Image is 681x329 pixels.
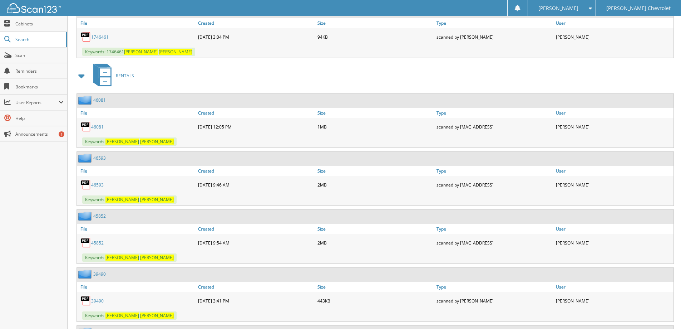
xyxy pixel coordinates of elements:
[78,154,93,163] img: folder2.png
[435,30,554,44] div: scanned by [PERSON_NAME]
[196,108,316,118] a: Created
[80,295,91,306] img: PDF.png
[116,73,134,79] span: RENTALS
[15,84,64,90] span: Bookmarks
[15,100,59,106] span: User Reports
[80,179,91,190] img: PDF.png
[93,155,106,161] a: 46593
[124,49,158,55] span: [PERSON_NAME]
[93,213,106,219] a: 45852
[105,255,139,261] span: [PERSON_NAME]
[435,282,554,292] a: Type
[77,282,196,292] a: File
[77,166,196,176] a: File
[15,115,64,121] span: Help
[78,270,93,279] img: folder2.png
[435,18,554,28] a: Type
[316,166,435,176] a: Size
[316,224,435,234] a: Size
[93,97,106,103] a: 46081
[554,236,673,250] div: [PERSON_NAME]
[105,139,139,145] span: [PERSON_NAME]
[554,294,673,308] div: [PERSON_NAME]
[82,48,195,56] span: Keywords: 1746461
[91,182,104,188] a: 46593
[645,295,681,329] iframe: Chat Widget
[82,253,177,262] span: Keywords:
[78,96,93,105] img: folder2.png
[80,32,91,42] img: PDF.png
[435,120,554,134] div: scanned by [MAC_ADDRESS]
[80,237,91,248] img: PDF.png
[77,224,196,234] a: File
[91,124,104,130] a: 46081
[196,30,316,44] div: [DATE] 3:04 PM
[59,131,64,137] div: 1
[77,108,196,118] a: File
[196,178,316,192] div: [DATE] 9:46 AM
[606,6,671,10] span: [PERSON_NAME] Chevrolet
[159,49,192,55] span: [PERSON_NAME]
[554,18,673,28] a: User
[80,121,91,132] img: PDF.png
[554,30,673,44] div: [PERSON_NAME]
[89,62,134,90] a: RENTALS
[554,166,673,176] a: User
[82,195,177,204] span: Keywords:
[316,120,435,134] div: 1MB
[196,294,316,308] div: [DATE] 3:41 PM
[196,166,316,176] a: Created
[15,131,64,137] span: Announcements
[316,236,435,250] div: 2MB
[538,6,578,10] span: [PERSON_NAME]
[105,313,139,319] span: [PERSON_NAME]
[316,294,435,308] div: 443KB
[15,37,63,43] span: Search
[316,30,435,44] div: 94KB
[554,224,673,234] a: User
[435,108,554,118] a: Type
[82,137,177,146] span: Keywords:
[140,255,174,261] span: [PERSON_NAME]
[196,282,316,292] a: Created
[78,212,93,221] img: folder2.png
[7,3,61,13] img: scan123-logo-white.svg
[15,21,64,27] span: Cabinets
[435,236,554,250] div: scanned by [MAC_ADDRESS]
[82,311,177,320] span: Keywords:
[91,34,109,40] a: 1746461
[435,224,554,234] a: Type
[140,197,174,203] span: [PERSON_NAME]
[77,18,196,28] a: File
[140,313,174,319] span: [PERSON_NAME]
[435,294,554,308] div: scanned by [PERSON_NAME]
[91,298,104,304] a: 39490
[93,271,106,277] a: 39490
[554,178,673,192] div: [PERSON_NAME]
[435,178,554,192] div: scanned by [MAC_ADDRESS]
[316,18,435,28] a: Size
[316,282,435,292] a: Size
[91,240,104,246] a: 45852
[554,282,673,292] a: User
[15,68,64,74] span: Reminders
[435,166,554,176] a: Type
[105,197,139,203] span: [PERSON_NAME]
[196,18,316,28] a: Created
[316,108,435,118] a: Size
[15,52,64,58] span: Scan
[140,139,174,145] span: [PERSON_NAME]
[196,224,316,234] a: Created
[554,120,673,134] div: [PERSON_NAME]
[316,178,435,192] div: 2MB
[196,120,316,134] div: [DATE] 12:05 PM
[554,108,673,118] a: User
[196,236,316,250] div: [DATE] 9:54 AM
